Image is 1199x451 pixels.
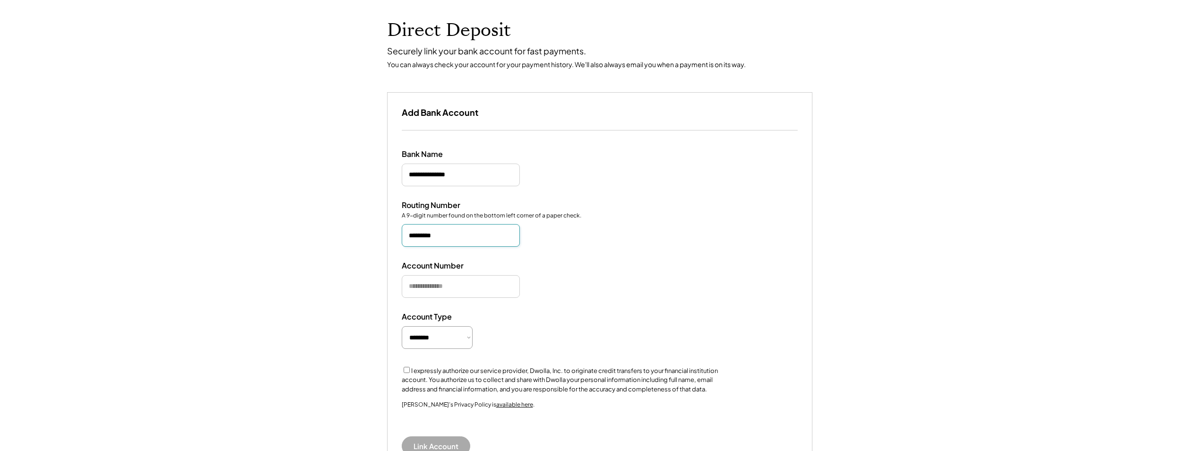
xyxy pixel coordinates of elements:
h3: Add Bank Account [402,107,478,118]
div: Routing Number [402,200,496,210]
h1: Direct Deposit [387,19,812,42]
div: Account Number [402,261,496,271]
label: I expressly authorize our service provider, Dwolla, Inc. to originate credit transfers to your fi... [402,367,718,393]
div: Account Type [402,312,496,322]
div: Securely link your bank account for fast payments. [387,45,812,56]
div: Bank Name [402,149,496,159]
div: [PERSON_NAME]’s Privacy Policy is . [402,401,535,422]
a: available here [496,401,533,408]
div: You can always check your account for your payment history. We'll also always email you when a pa... [387,60,812,69]
div: A 9-digit number found on the bottom left corner of a paper check. [402,212,581,220]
